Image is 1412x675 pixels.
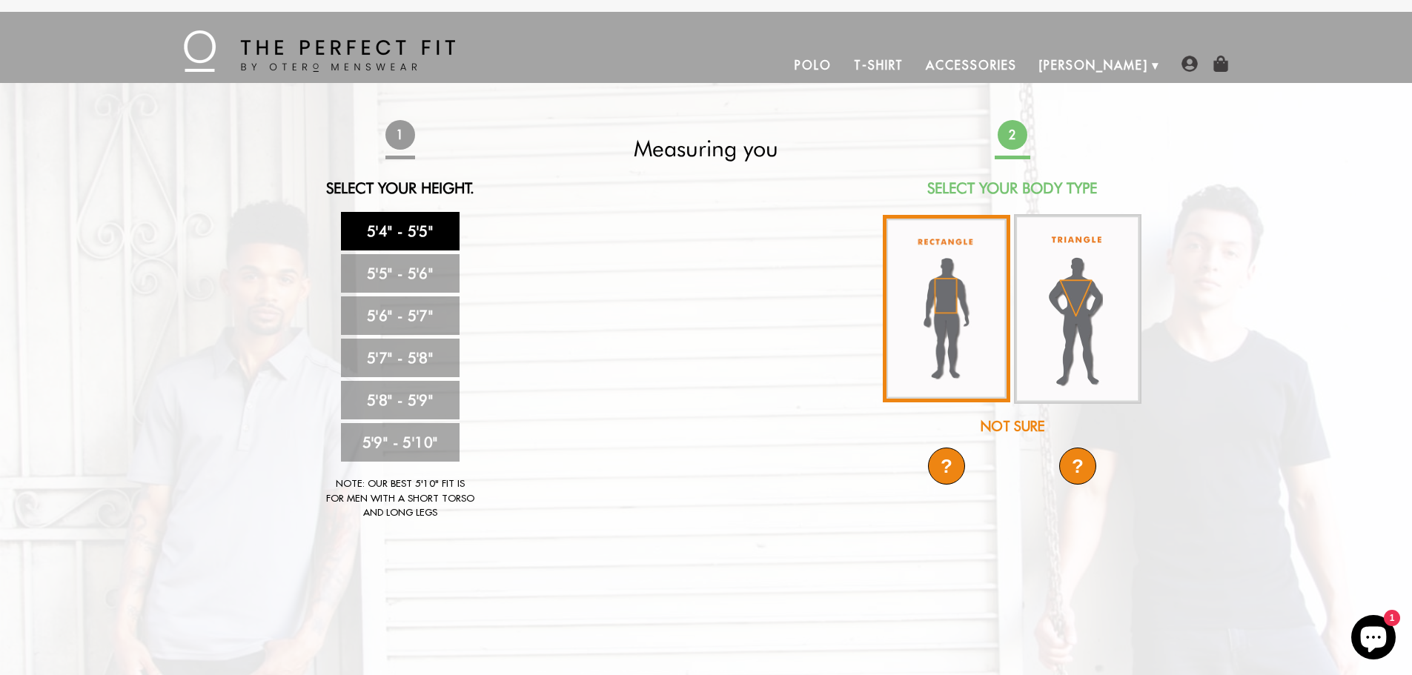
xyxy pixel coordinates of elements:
[1181,56,1198,72] img: user-account-icon.png
[341,296,460,335] a: 5'6" - 5'7"
[341,254,460,293] a: 5'5" - 5'6"
[995,117,1030,153] span: 2
[1014,214,1141,404] img: triangle-body_336x.jpg
[575,135,838,162] h2: Measuring you
[269,179,531,197] h2: Select Your Height.
[1059,448,1096,485] div: ?
[184,30,455,72] img: The Perfect Fit - by Otero Menswear - Logo
[1028,47,1159,83] a: [PERSON_NAME]
[928,448,965,485] div: ?
[881,416,1144,436] div: Not Sure
[843,47,915,83] a: T-Shirt
[341,339,460,377] a: 5'7" - 5'8"
[326,476,474,520] div: Note: Our best 5'10" fit is for men with a short torso and long legs
[341,423,460,462] a: 5'9" - 5'10"
[1347,615,1400,663] inbox-online-store-chat: Shopify online store chat
[341,381,460,419] a: 5'8" - 5'9"
[341,212,460,250] a: 5'4" - 5'5"
[382,117,418,153] span: 1
[783,47,843,83] a: Polo
[915,47,1027,83] a: Accessories
[1213,56,1229,72] img: shopping-bag-icon.png
[883,215,1010,402] img: rectangle-body_336x.jpg
[881,179,1144,197] h2: Select Your Body Type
